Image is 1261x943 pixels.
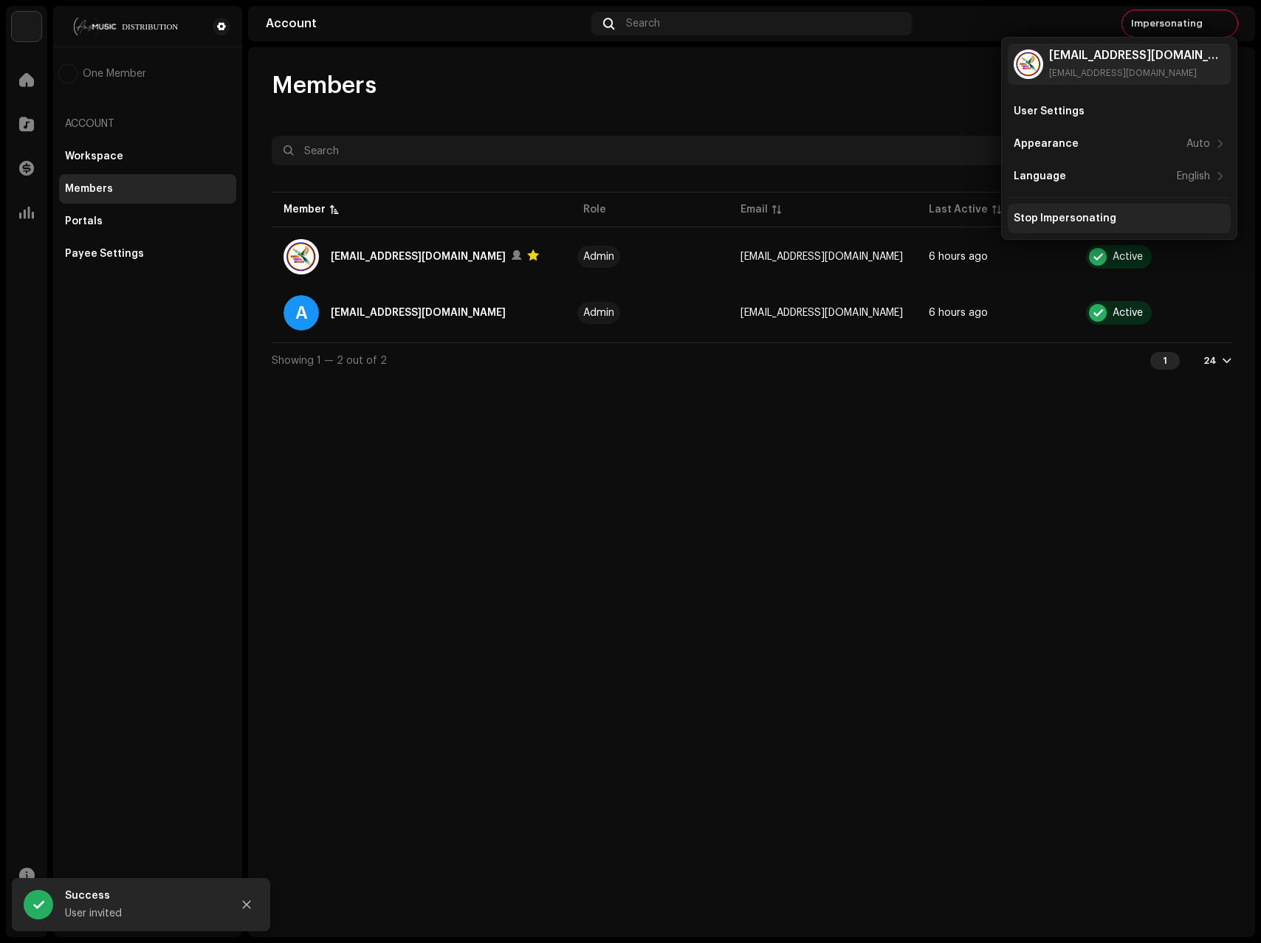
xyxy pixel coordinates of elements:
div: English [1177,170,1210,182]
span: Impersonating [1131,18,1203,30]
re-m-nav-item: Payee Settings [59,239,236,269]
re-m-nav-item: User Settings [1008,97,1231,126]
re-m-nav-item: Language [1008,162,1231,191]
div: Portals [65,215,103,227]
div: 24 [1203,355,1217,367]
div: Active [1113,252,1143,262]
span: Admin [583,308,717,318]
re-m-nav-item: Members [59,174,236,204]
div: Agunpakhi1179@gmail.com [331,248,506,266]
div: Admin [583,252,614,262]
div: Email [741,202,768,217]
button: Close [232,890,261,919]
div: Admin [583,308,614,318]
img: 68a4b677-ce15-481d-9fcd-ad75b8f38328 [65,18,189,35]
div: [EMAIL_ADDRESS][DOMAIN_NAME] [1049,67,1225,79]
div: [EMAIL_ADDRESS][DOMAIN_NAME] [1049,49,1225,61]
div: 1 [1150,352,1180,370]
div: A [284,295,319,331]
input: Search [272,136,1149,165]
div: Active [1113,308,1143,318]
span: Showing 1 — 2 out of 2 [272,356,387,366]
div: Account [266,18,585,30]
span: One Member [83,68,146,80]
div: Success [65,887,220,905]
img: 66c3471f-497e-4e42-ae4b-9dcf49c4e3d8 [284,239,319,274]
re-m-nav-item: Workspace [59,142,236,171]
span: 6 hours ago [929,252,988,262]
span: Admin [583,252,717,262]
img: 66c3471f-497e-4e42-ae4b-9dcf49c4e3d8 [1014,49,1043,79]
re-a-nav-header: Account [59,106,236,142]
div: User Settings [1014,106,1085,117]
div: User invited [65,905,220,922]
span: Members [272,71,377,100]
span: 6 hours ago [929,308,988,318]
div: Payee Settings [65,248,144,260]
div: arnobac7696@gmail.com [331,304,506,322]
img: 66c3471f-497e-4e42-ae4b-9dcf49c4e3d8 [59,65,77,83]
div: Members [65,183,113,195]
span: Agunpakhi1179@gmail.com [741,252,903,262]
re-m-nav-item: Stop Impersonating [1008,204,1231,233]
span: Search [626,18,660,30]
div: Stop Impersonating [1014,213,1116,224]
div: Language [1014,170,1066,182]
img: bb356b9b-6e90-403f-adc8-c282c7c2e227 [12,12,41,41]
div: Auto [1186,138,1210,150]
re-m-nav-item: Appearance [1008,129,1231,159]
img: 66c3471f-497e-4e42-ae4b-9dcf49c4e3d8 [1212,12,1235,35]
div: Appearance [1014,138,1079,150]
span: arnobac7696@gmail.com [741,308,903,318]
div: Last Active [929,202,988,217]
re-m-nav-item: Portals [59,207,236,236]
div: Member [284,202,326,217]
div: Workspace [65,151,123,162]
